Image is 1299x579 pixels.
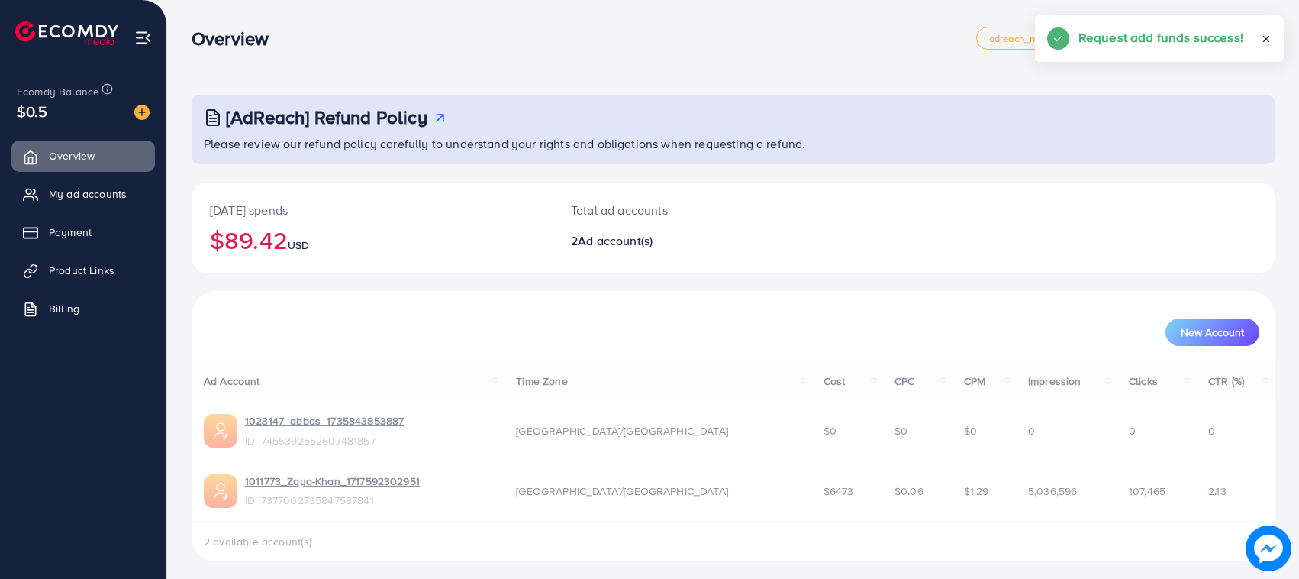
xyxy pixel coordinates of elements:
a: adreach_new_package [976,27,1104,50]
img: image [134,105,150,120]
p: Total ad accounts [571,201,805,219]
span: My ad accounts [49,186,127,202]
img: menu [134,29,152,47]
p: Please review our refund policy carefully to understand your rights and obligations when requesti... [204,134,1265,153]
span: adreach_new_package [989,34,1091,44]
a: Payment [11,217,155,247]
a: Billing [11,293,155,324]
span: Billing [49,301,79,316]
h3: [AdReach] Refund Policy [226,106,427,128]
h5: Request add funds success! [1078,27,1243,47]
span: $0.5 [17,100,48,122]
a: Overview [11,141,155,171]
span: Product Links [49,263,114,278]
span: Ad account(s) [578,232,653,249]
a: Product Links [11,255,155,286]
h3: Overview [192,27,281,50]
span: New Account [1181,327,1244,338]
img: image [1246,526,1291,571]
p: [DATE] spends [210,201,534,219]
span: Overview [49,148,95,163]
span: Ecomdy Balance [17,84,99,99]
img: logo [15,21,118,45]
a: My ad accounts [11,179,155,209]
h2: 2 [571,234,805,248]
span: USD [288,238,309,253]
button: New Account [1165,319,1259,346]
span: Payment [49,225,92,240]
h2: $89.42 [210,225,534,254]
